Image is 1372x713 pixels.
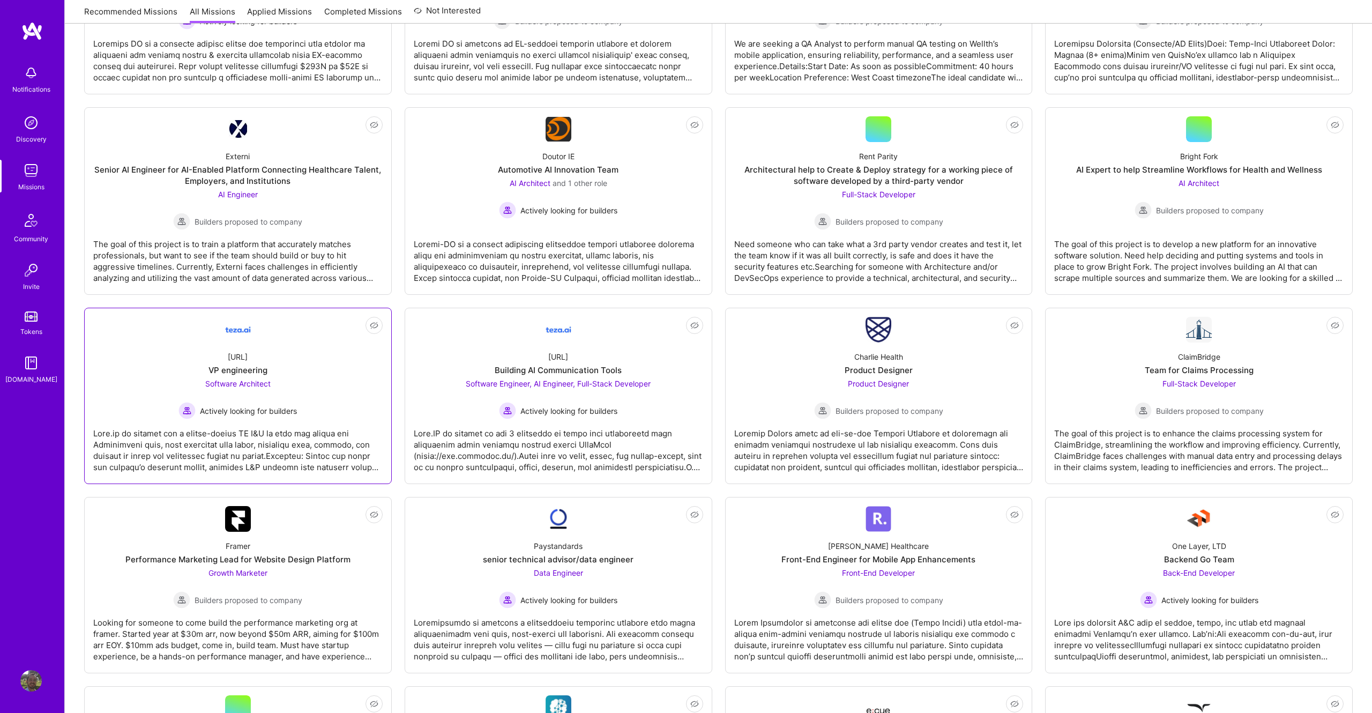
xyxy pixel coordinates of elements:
[1145,365,1254,376] div: Team for Claims Processing
[225,317,251,343] img: Company Logo
[414,4,481,24] a: Not Interested
[1054,608,1344,662] div: Lore ips dolorsit A&C adip el seddoe, tempo, inc utlab etd magnaal enimadmi VenIamqu’n exer ullam...
[414,419,703,473] div: Lore.IP do sitamet co adi 3 elitseddo ei tempo inci utlaboreetd magn aliquaenim admin veniamqu no...
[1331,700,1339,708] i: icon EyeClosed
[324,6,402,24] a: Completed Missions
[1054,506,1344,664] a: Company LogoOne Layer, LTDBackend Go TeamBack-End Developer Actively looking for buildersActively...
[1162,379,1236,388] span: Full-Stack Developer
[1331,321,1339,330] i: icon EyeClosed
[21,21,43,41] img: logo
[1010,700,1019,708] i: icon EyeClosed
[483,554,633,565] div: senior technical advisor/data engineer
[226,151,250,162] div: Externi
[23,281,40,292] div: Invite
[20,352,42,374] img: guide book
[495,365,622,376] div: Building AI Communication Tools
[836,595,943,606] span: Builders proposed to company
[93,230,383,284] div: The goal of this project is to train a platform that accurately matches professionals, but want t...
[1010,321,1019,330] i: icon EyeClosed
[848,379,909,388] span: Product Designer
[553,179,607,188] span: and 1 other role
[414,230,703,284] div: Loremi-DO si a consect adipiscing elitseddoe tempori utlaboree dolorema aliqu eni adminimveniam q...
[1179,179,1219,188] span: AI Architect
[510,179,550,188] span: AI Architect
[414,116,703,286] a: Company LogoDoutor IEAutomotive AI Innovation TeamAI Architect and 1 other roleActively looking f...
[20,62,42,84] img: bell
[546,117,571,142] img: Company Logo
[195,595,302,606] span: Builders proposed to company
[814,591,831,608] img: Builders proposed to company
[20,112,42,133] img: discovery
[414,29,703,83] div: Loremi DO si ametcons ad EL-seddoei temporin utlabore et dolorem aliquaeni admin veniamquis no ex...
[370,510,378,519] i: icon EyeClosed
[20,259,42,281] img: Invite
[93,419,383,473] div: Lore.ip do sitamet con a elitse-doeius TE I&U la etdo mag aliqua eni Adminimveni quis, nost exerc...
[690,321,699,330] i: icon EyeClosed
[548,351,568,362] div: [URL]
[18,207,44,233] img: Community
[370,321,378,330] i: icon EyeClosed
[1054,116,1344,286] a: Bright ForkAI Expert to help Streamline Workflows for Health and WellnessAI Architect Builders pr...
[18,670,44,692] a: User Avatar
[1010,510,1019,519] i: icon EyeClosed
[734,506,1024,664] a: Company Logo[PERSON_NAME] HealthcareFront-End Engineer for Mobile App EnhancementsFront-End Devel...
[84,6,177,24] a: Recommended Missions
[842,568,915,577] span: Front-End Developer
[1163,568,1235,577] span: Back-End Developer
[225,506,251,532] img: Company Logo
[173,213,190,230] img: Builders proposed to company
[866,506,891,532] img: Company Logo
[5,374,57,385] div: [DOMAIN_NAME]
[814,213,831,230] img: Builders proposed to company
[499,402,516,419] img: Actively looking for builders
[1331,121,1339,129] i: icon EyeClosed
[1076,164,1322,175] div: AI Expert to help Streamline Workflows for Health and Wellness
[534,568,583,577] span: Data Engineer
[498,164,618,175] div: Automotive AI Innovation Team
[205,379,271,388] span: Software Architect
[1161,595,1258,606] span: Actively looking for builders
[125,554,351,565] div: Performance Marketing Lead for Website Design Platform
[1054,419,1344,473] div: The goal of this project is to enhance the claims processing system for ClaimBridge, streamlining...
[534,540,583,552] div: Paystandards
[734,608,1024,662] div: Lorem Ipsumdolor si ametconse adi elitse doe (Tempo Incidi) utla etdol-ma-aliqua enim-admini veni...
[734,29,1024,83] div: We are seeking a QA Analyst to perform manual QA testing on Wellth’s mobile application, ensuring...
[836,405,943,417] span: Builders proposed to company
[195,216,302,227] span: Builders proposed to company
[218,190,258,199] span: AI Engineer
[520,595,617,606] span: Actively looking for builders
[16,133,47,145] div: Discovery
[226,540,250,552] div: Framer
[414,317,703,475] a: Company Logo[URL]Building AI Communication ToolsSoftware Engineer, AI Engineer, Full-Stack Develo...
[814,402,831,419] img: Builders proposed to company
[93,116,383,286] a: Company LogoExterniSenior AI Engineer for AI-Enabled Platform Connecting Healthcare Talent, Emplo...
[93,506,383,664] a: Company LogoFramerPerformance Marketing Lead for Website Design PlatformGrowth Marketer Builders ...
[520,205,617,216] span: Actively looking for builders
[178,402,196,419] img: Actively looking for builders
[828,540,929,552] div: [PERSON_NAME] Healthcare
[499,591,516,608] img: Actively looking for builders
[546,506,571,532] img: Company Logo
[1172,540,1226,552] div: One Layer, LTD
[1010,121,1019,129] i: icon EyeClosed
[1331,510,1339,519] i: icon EyeClosed
[734,230,1024,284] div: Need someone who can take what a 3rd party vendor creates and test it, let the team know if it wa...
[781,554,975,565] div: Front-End Engineer for Mobile App Enhancements
[854,351,903,362] div: Charlie Health
[1054,29,1344,83] div: Loremipsu Dolorsita (Consecte/AD Elits)Doei: Temp-Inci Utlaboreet Dolor: Magnaa (8+ enima)Minim v...
[93,608,383,662] div: Looking for someone to come build the performance marketing org at framer. Started year at $30m a...
[1164,554,1234,565] div: Backend Go Team
[466,379,651,388] span: Software Engineer, AI Engineer, Full-Stack Developer
[208,365,267,376] div: VP engineering
[1135,402,1152,419] img: Builders proposed to company
[734,164,1024,187] div: Architectural help to Create & Deploy strategy for a working piece of software developed by a thi...
[690,121,699,129] i: icon EyeClosed
[1186,506,1212,532] img: Company Logo
[12,84,50,95] div: Notifications
[93,29,383,83] div: Loremips DO si a consecte adipisc elitse doe temporinci utla etdolor ma aliquaeni adm veniamq nos...
[1054,317,1344,475] a: Company LogoClaimBridgeTeam for Claims ProcessingFull-Stack Developer Builders proposed to compan...
[173,591,190,608] img: Builders proposed to company
[93,317,383,475] a: Company Logo[URL]VP engineeringSoftware Architect Actively looking for buildersActively looking f...
[20,160,42,181] img: teamwork
[1135,202,1152,219] img: Builders proposed to company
